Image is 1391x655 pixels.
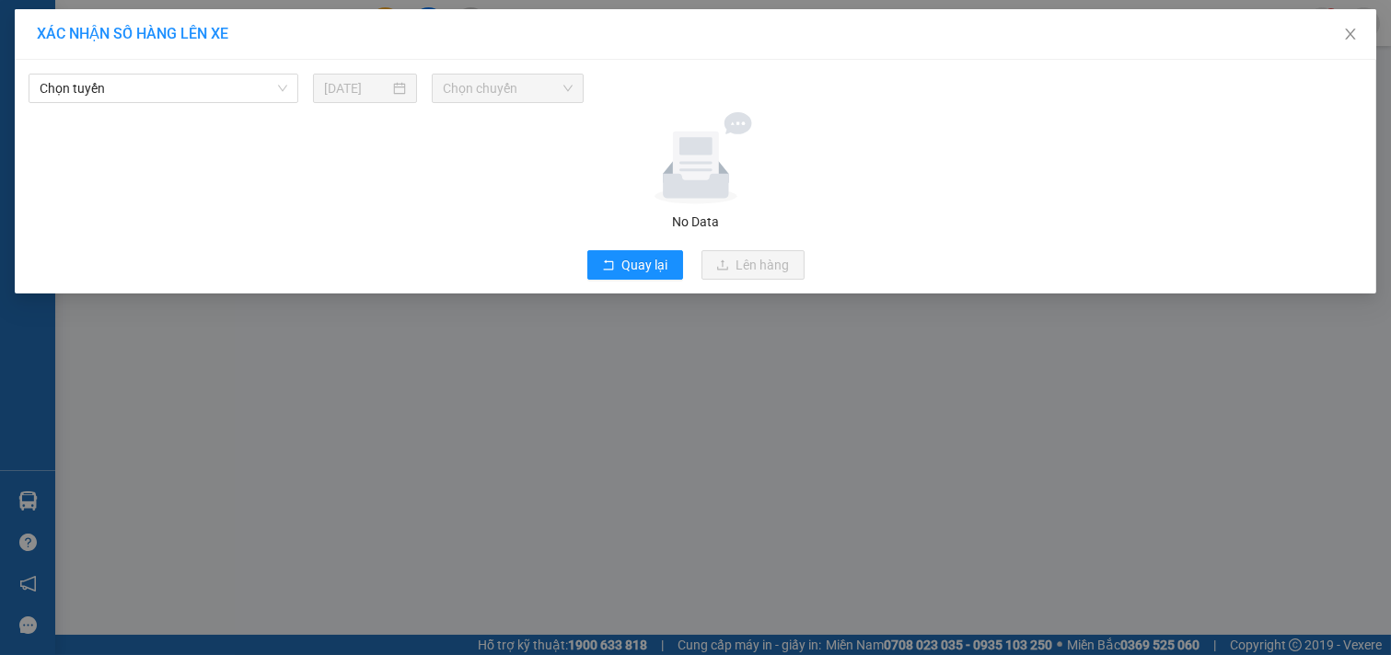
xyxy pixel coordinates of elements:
button: Close [1325,9,1376,61]
button: uploadLên hàng [701,250,805,280]
div: No Data [27,212,1364,232]
button: rollbackQuay lại [587,250,683,280]
span: rollback [602,259,615,273]
span: Chọn tuyến [40,75,287,102]
span: close [1343,27,1358,41]
span: Chọn chuyến [443,75,573,102]
input: 13/08/2025 [324,78,389,98]
span: Quay lại [622,255,668,275]
span: XÁC NHẬN SỐ HÀNG LÊN XE [37,25,228,42]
